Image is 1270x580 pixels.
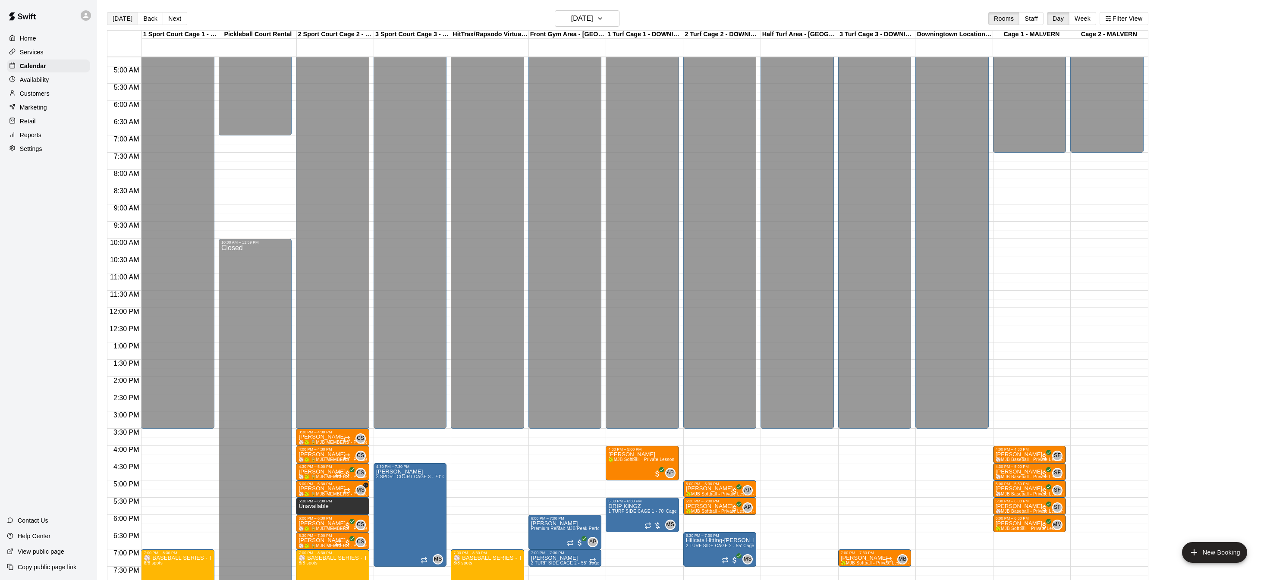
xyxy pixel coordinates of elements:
[299,440,490,445] span: ⚾️🥎 🔒MJB MEMBERS - Private Lesson - 30 Minute - MEMBERSHIP CREDIT ONLY🔒⚾️🥎
[686,482,754,486] div: 5:00 PM – 5:30 PM
[355,451,366,461] div: Cory Sawka (1)
[606,446,679,480] div: 4:00 PM – 5:00 PM: Nahlia Freeman
[993,480,1066,498] div: 5:00 PM – 5:30 PM: Charlie Newman
[111,532,141,539] span: 6:30 PM
[112,84,141,91] span: 5:30 AM
[7,32,90,45] div: Home
[7,115,90,128] div: Retail
[7,142,90,155] a: Settings
[1056,468,1063,478] span: Shawn Frye
[571,13,593,25] h6: [DATE]
[531,526,660,531] span: Premium Rental: MJB Peak Performance Gym & Fitness Room
[838,549,911,567] div: 7:00 PM – 7:30 PM: mikayla lesson
[355,433,366,444] div: Cory Sawka (1)
[138,12,163,25] button: Back
[1054,451,1061,460] span: SF
[111,515,141,522] span: 6:00 PM
[722,557,729,564] span: Recurring event
[296,429,369,446] div: 3:30 PM – 4:00 PM: Pete O'Grady
[1056,520,1063,530] span: Morgan Maziarz
[335,470,342,477] span: Recurring event
[529,31,606,39] div: Front Gym Area - [GEOGRAPHIC_DATA]
[683,498,756,515] div: 5:30 PM – 6:00 PM: Kaelyn Erb
[356,486,365,495] span: MS
[608,499,676,503] div: 5:30 PM – 6:30 PM
[555,10,619,27] button: [DATE]
[996,457,1169,462] span: ⚾️MJB Baseball - Private Lesson - 30 Minute - [GEOGRAPHIC_DATA] LOCATION⚾️
[996,447,1063,451] div: 4:00 PM – 4:30 PM
[112,170,141,177] span: 8:00 AM
[993,463,1066,480] div: 4:30 PM – 5:00 PM: Sebastian Villarose
[357,469,364,477] span: CS
[20,117,36,125] p: Retail
[996,499,1063,503] div: 5:30 PM – 6:00 PM
[7,101,90,114] a: Marketing
[531,516,599,520] div: 6:00 PM – 7:00 PM
[996,516,1063,520] div: 6:00 PM – 6:30 PM
[915,31,993,39] div: Downingtown Location - OUTDOOR Turf Area
[528,515,601,549] div: 6:00 PM – 7:00 PM: Kaelyn
[996,482,1063,486] div: 5:00 PM – 5:30 PM
[1053,520,1062,529] span: MM
[683,31,761,39] div: 2 Turf Cage 2 - DOWNINGTOWN
[20,34,36,43] p: Home
[355,468,366,478] div: Cory Sawka (1)
[18,547,64,556] p: View public page
[359,451,366,461] span: Cory Sawka (1)
[111,342,141,350] span: 1:00 PM
[111,567,141,574] span: 7:30 PM
[1052,520,1063,530] div: Morgan Maziarz
[7,46,90,59] a: Services
[653,470,662,478] span: All customers have paid
[1052,502,1063,513] div: Shawn Frye
[299,499,366,503] div: 5:30 PM – 6:00 PM
[901,554,908,564] span: Michael Bivona
[841,561,1012,565] span: 🥎MJB Softball - Private Lesson - 30 Minute - [GEOGRAPHIC_DATA] LOCATION🥎
[355,485,366,495] div: Matt Smith
[296,463,369,480] div: 4:30 PM – 5:00 PM: Taaksh Shah
[299,516,366,520] div: 6:00 PM – 6:30 PM
[343,436,350,443] span: Recurring event
[7,129,90,141] a: Reports
[299,474,490,479] span: ⚾️🥎 🔒MJB MEMBERS - Private Lesson - 30 Minute - MEMBERSHIP CREDIT ONLY🔒⚾️🥎
[299,430,366,434] div: 3:30 PM – 4:00 PM
[746,485,753,495] span: Alexa Peterson
[1052,451,1063,461] div: Shawn Frye
[20,103,47,112] p: Marketing
[608,457,785,462] span: 🥎MJB Softball - Private Lesson - 60 Minute - [GEOGRAPHIC_DATA] LOCATION⚾️🥎
[838,31,915,39] div: 3 Turf Cage 3 - DOWNINGTOWN
[589,558,596,564] span: Recurring event
[111,394,141,401] span: 2:30 PM
[359,485,366,495] span: Matt Smith & 1 other
[343,470,352,478] span: All customers have paid
[899,555,907,564] span: MB
[299,561,317,565] span: 8/8 spots filled
[453,551,521,555] div: 7:00 PM – 8:30 PM
[1056,451,1063,461] span: Shawn Frye
[993,498,1066,515] div: 5:30 PM – 6:00 PM: Charlie Newman
[993,446,1066,463] div: 4:00 PM – 4:30 PM: Jake Dodia
[665,468,676,478] div: Alexa Peterson
[299,492,490,496] span: ⚾️🥎 🔒MJB MEMBERS - Private Lesson - 30 Minute - MEMBERSHIP CREDIT ONLY🔒⚾️🥎
[744,486,751,495] span: AP
[111,411,141,419] span: 3:00 PM
[112,118,141,125] span: 6:30 AM
[453,561,472,565] span: 8/8 spots filled
[606,498,679,532] div: 5:30 PM – 6:30 PM: DRIP KINGZ
[299,482,366,486] div: 5:00 PM – 5:30 PM
[742,502,753,513] div: Alexa Peterson
[7,87,90,100] a: Customers
[376,464,444,469] div: 4:30 PM – 7:30 PM
[669,520,676,530] span: Michelle Sawka (Owner / Operator Account)
[742,485,753,495] div: Alexa Peterson
[359,468,366,478] span: Cory Sawka (1)
[434,555,442,564] span: MS
[885,557,892,564] span: Recurring event
[296,480,369,498] div: 5:00 PM – 5:30 PM: Brennan Smith
[111,480,141,488] span: 5:00 PM
[683,480,756,498] div: 5:00 PM – 5:30 PM: Emily Nass
[299,533,366,538] div: 6:30 PM – 7:00 PM
[357,434,364,443] span: CS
